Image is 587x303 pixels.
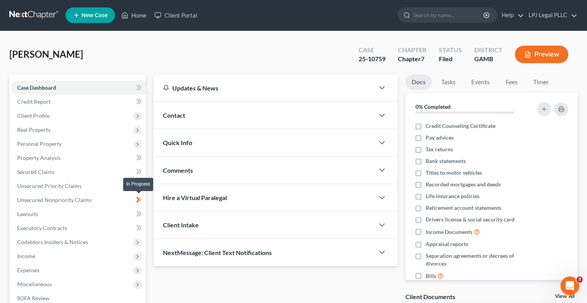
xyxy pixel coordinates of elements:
span: Client Intake [163,221,199,229]
a: Unsecured Nonpriority Claims [11,193,146,207]
div: Updates & News [163,84,365,92]
a: LPJ Legal PLLC [525,8,577,22]
span: Client Profile [17,112,50,119]
span: Miscellaneous [17,281,52,287]
a: Credit Report [11,95,146,109]
span: 7 [421,55,424,62]
a: Fees [499,74,524,90]
a: Help [498,8,524,22]
iframe: Intercom live chat [560,276,579,295]
span: Income Documents [426,228,472,236]
span: Lawsuits [17,211,38,217]
div: GAMB [474,55,502,64]
a: Executory Contracts [11,221,146,235]
div: Chapter [398,46,426,55]
span: Secured Claims [17,168,55,175]
div: Filed [439,55,462,64]
span: Appraisal reports [426,240,468,248]
span: Credit Counseling Certificate [426,122,495,130]
span: Quick Info [163,139,192,146]
a: Unsecured Priority Claims [11,179,146,193]
div: Client Documents [405,292,455,301]
span: Expenses [17,267,39,273]
a: Lawsuits [11,207,146,221]
div: Status [439,46,462,55]
span: New Case [81,12,108,18]
span: Titles to motor vehicles [426,169,482,177]
span: Separation agreements or decrees of divorces [426,252,528,268]
span: Real Property [17,126,51,133]
span: Unsecured Priority Claims [17,183,81,189]
div: Chapter [398,55,426,64]
span: Pay advices [426,134,454,142]
span: SOFA Review [17,295,50,301]
a: Property Analysis [11,151,146,165]
span: Comments [163,167,193,174]
span: Retirement account statements [426,204,501,212]
a: Home [117,8,150,22]
span: [PERSON_NAME] [9,48,83,60]
span: NextMessage: Client Text Notifications [163,249,272,256]
span: Recorded mortgages and deeds [426,181,501,188]
div: District [474,46,502,55]
span: Executory Contracts [17,225,67,231]
span: Bills [426,272,436,280]
span: Income [17,253,35,259]
a: View All [555,294,575,299]
span: Property Analysis [17,154,60,161]
div: Case [359,46,385,55]
a: Timer [527,74,555,90]
span: Personal Property [17,140,62,147]
a: Tasks [435,74,462,90]
span: Drivers license & social security card [426,216,515,223]
input: Search by name... [413,8,484,22]
strong: 0% Completed [415,103,451,110]
span: Codebtors Insiders & Notices [17,239,88,245]
div: In Progress [123,178,153,191]
span: Hire a Virtual Paralegal [163,194,227,201]
div: 25-10759 [359,55,385,64]
button: Preview [515,46,568,63]
span: 3 [576,276,583,283]
span: Bank statements [426,157,466,165]
span: Unsecured Nonpriority Claims [17,197,92,203]
span: Tax returns [426,145,453,153]
a: Case Dashboard [11,81,146,95]
a: Client Portal [150,8,201,22]
span: Case Dashboard [17,84,56,91]
span: Life insurance policies [426,192,479,200]
a: Events [465,74,496,90]
span: Contact [163,112,185,119]
span: Credit Report [17,98,51,105]
a: Docs [405,74,432,90]
a: Secured Claims [11,165,146,179]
